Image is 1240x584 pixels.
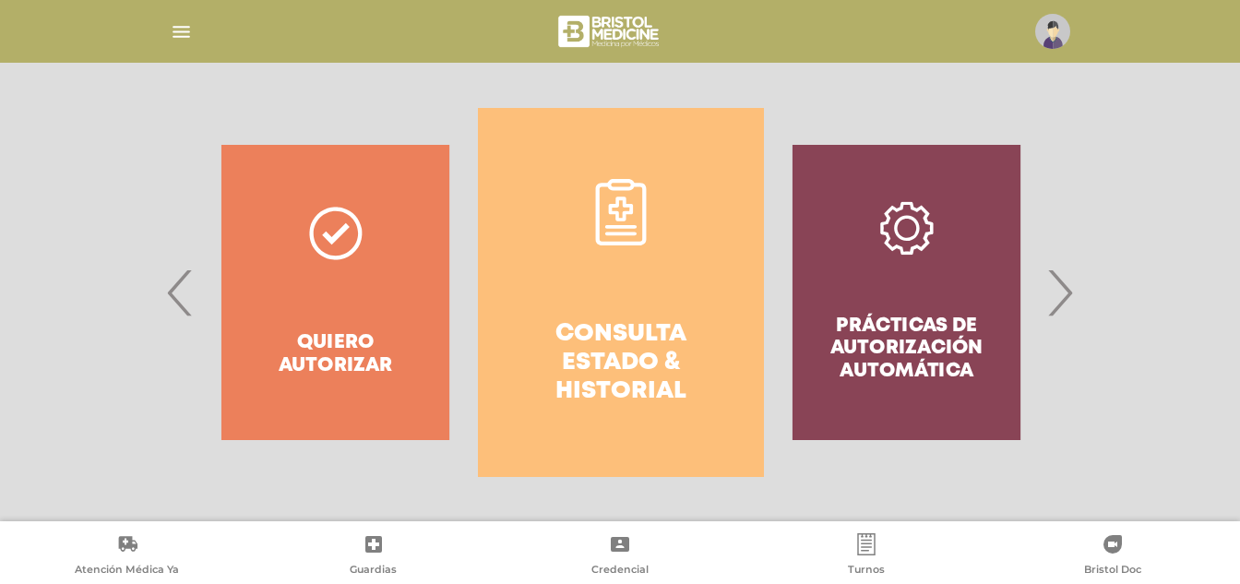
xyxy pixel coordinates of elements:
[4,533,250,580] a: Atención Médica Ya
[511,320,730,407] h4: Consulta estado & historial
[1035,14,1070,49] img: profile-placeholder.svg
[478,108,763,477] a: Consulta estado & historial
[591,563,649,579] span: Credencial
[350,563,397,579] span: Guardias
[75,563,179,579] span: Atención Médica Ya
[496,533,743,580] a: Credencial
[848,563,885,579] span: Turnos
[555,9,665,54] img: bristol-medicine-blanco.png
[250,533,496,580] a: Guardias
[990,533,1236,580] a: Bristol Doc
[1084,563,1141,579] span: Bristol Doc
[162,243,198,342] span: Previous
[1042,243,1078,342] span: Next
[170,20,193,43] img: Cober_menu-lines-white.svg
[744,533,990,580] a: Turnos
